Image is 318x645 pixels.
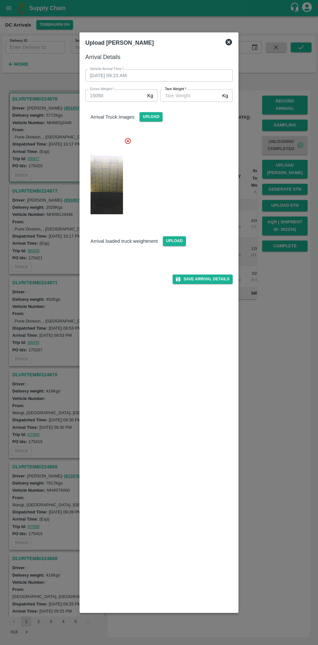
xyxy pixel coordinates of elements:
[85,40,154,46] b: Upload [PERSON_NAME]
[165,87,186,92] label: Tare Weight
[91,142,123,214] img: https://app.vegrow.in/rails/active_storage/blobs/redirect/eyJfcmFpbHMiOnsiZGF0YSI6MzA2Nzc1MSwicHV...
[90,66,124,72] label: Vehicle Arrival Time
[85,53,233,62] h6: Arrival Details
[222,92,228,99] p: Kg
[91,238,158,245] p: Arrival loaded truck weightment
[160,89,220,102] input: Tare Weight
[140,112,163,122] span: Upload
[163,236,186,246] span: Upload
[85,89,145,102] input: Gross Weight
[85,69,228,82] input: Choose date, selected date is Sep 12, 2025
[91,113,134,121] p: Arrival Truck Images
[90,87,114,92] label: Gross Weight
[147,92,153,99] p: Kg
[173,275,233,284] button: Save Arrival Details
